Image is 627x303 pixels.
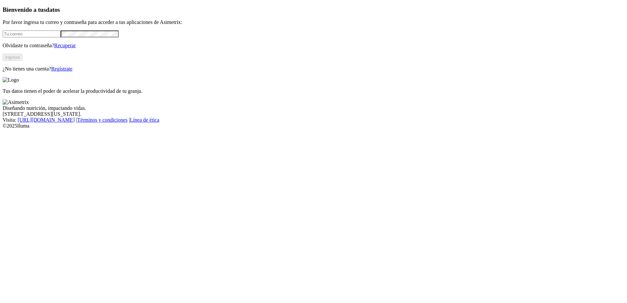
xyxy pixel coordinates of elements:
div: Visita : | | [3,117,624,123]
a: Línea de ética [130,117,159,123]
input: Tu correo [3,30,61,37]
img: Asimetrix [3,99,29,105]
div: © 2025 Iluma [3,123,624,129]
p: Olvidaste tu contraseña? [3,43,624,49]
a: Regístrate [51,66,72,71]
div: Diseñando nutrición, impactando vidas. [3,105,624,111]
img: Logo [3,77,19,83]
p: ¿No tienes una cuenta? [3,66,624,72]
p: Por favor ingresa tu correo y contraseña para acceder a tus aplicaciones de Asimetrix: [3,19,624,25]
p: Tus datos tienen el poder de acelerar la productividad de tu granja. [3,88,624,94]
a: Recuperar [54,43,76,48]
h3: Bienvenido a tus [3,6,624,13]
span: datos [46,6,60,13]
div: [STREET_ADDRESS][US_STATE]. [3,111,624,117]
a: Términos y condiciones [77,117,128,123]
button: Ingresa [3,54,22,61]
a: [URL][DOMAIN_NAME] [18,117,75,123]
